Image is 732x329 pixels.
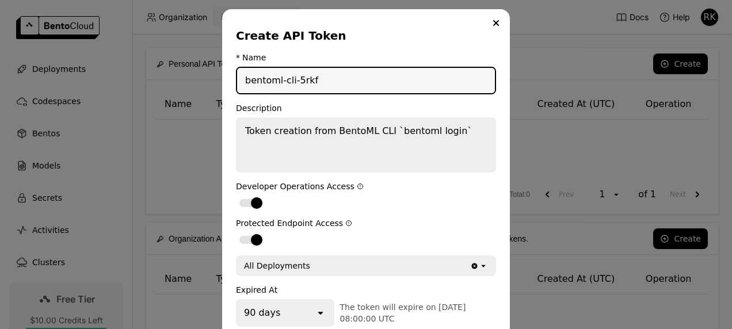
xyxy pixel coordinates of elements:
[237,118,495,171] textarea: Token creation from BentoML CLI `bentoml login`
[236,182,496,191] div: Developer Operations Access
[470,262,479,270] svg: Clear value
[242,53,266,62] div: Name
[236,285,496,294] div: Expired At
[311,260,312,271] input: Selected All Deployments.
[236,104,496,113] div: Description
[340,303,466,323] span: The token will expire on [DATE] 08:00:00 UTC
[244,260,310,271] div: All Deployments
[244,306,280,320] div: 90 days
[479,261,488,270] svg: open
[236,219,496,228] div: Protected Endpoint Access
[315,307,326,319] svg: open
[236,28,491,44] div: Create API Token
[489,16,503,30] button: Close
